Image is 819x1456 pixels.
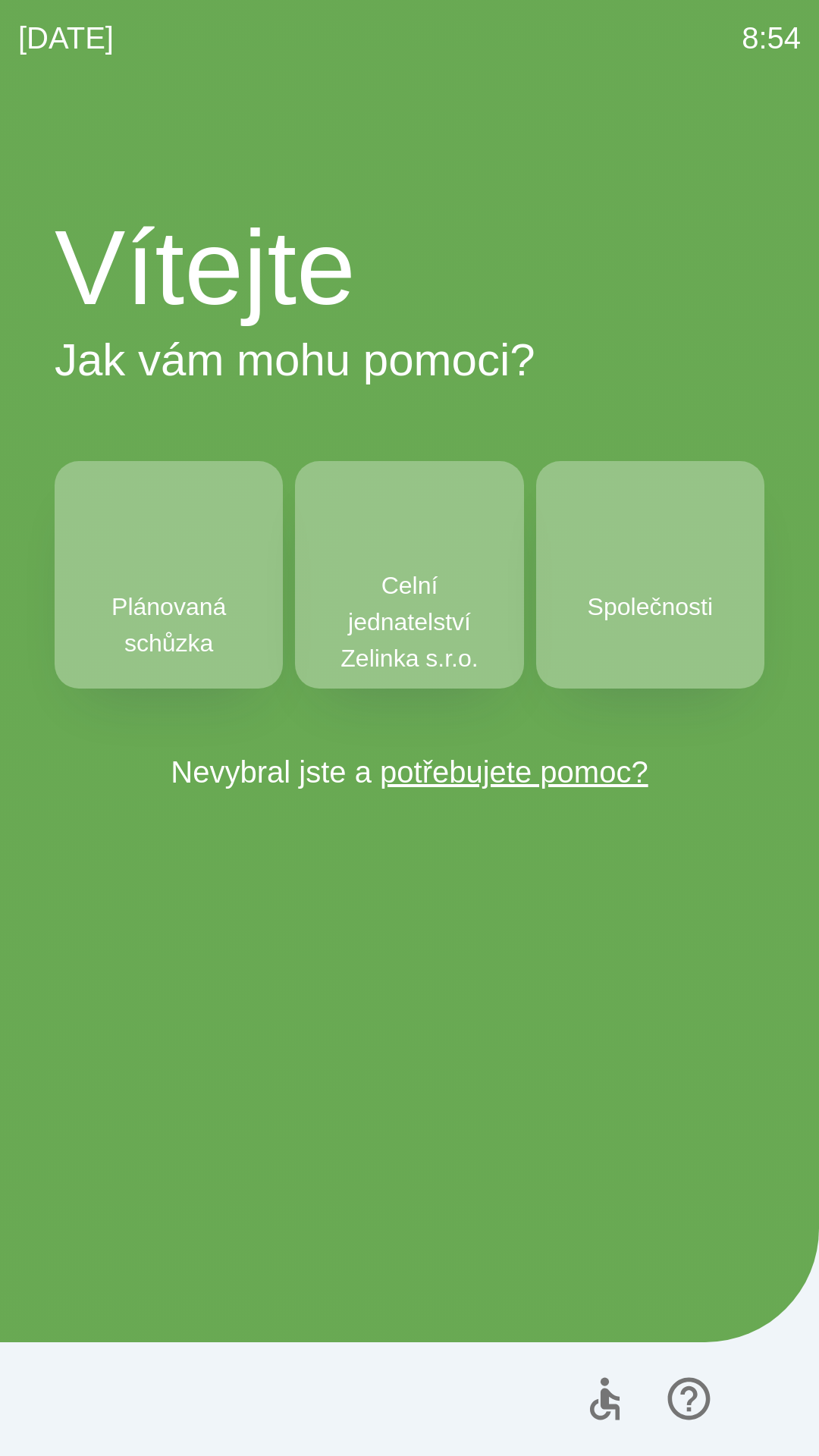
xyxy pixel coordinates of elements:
[376,516,443,561] img: 889875ac-0dea-4846-af73-0927569c3e97.png
[55,461,283,689] button: Plánovaná schůzka
[295,461,523,689] button: Celní jednatelství Zelinka s.r.o.
[588,588,713,625] p: Společnosti
[91,588,246,661] p: Plánovaná schůzka
[55,106,764,179] img: Logo
[136,516,202,582] img: 0ea463ad-1074-4378-bee6-aa7a2f5b9440.png
[617,516,683,582] img: 58b4041c-2a13-40f9-aad2-b58ace873f8c.png
[331,567,487,676] p: Celní jednatelství Zelinka s.r.o.
[55,749,764,795] p: Nevybral jste a
[748,1379,789,1420] img: cs flag
[536,461,764,689] button: Společnosti
[55,332,764,388] h2: Jak vám mohu pomoci?
[742,15,801,61] p: 8:54
[380,755,648,789] a: potřebujete pomoc?
[18,15,114,61] p: [DATE]
[55,203,764,332] h1: Vítejte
